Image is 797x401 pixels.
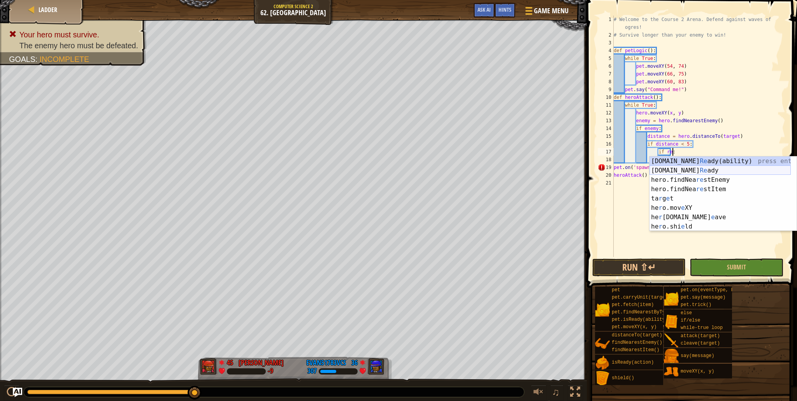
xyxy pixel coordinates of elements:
[664,291,679,306] img: portrait.png
[350,358,358,365] div: 36
[664,349,679,364] img: portrait.png
[534,6,569,16] span: Game Menu
[612,302,654,308] span: pet.fetch(item)
[598,101,614,109] div: 11
[598,148,614,156] div: 17
[612,332,662,338] span: distanceTo(target)
[474,3,495,18] button: Ask AI
[19,41,138,50] span: The enemy hero must be defeated.
[598,179,614,187] div: 21
[612,295,687,300] span: pet.carryUnit(target, x, y)
[664,333,679,348] img: portrait.png
[612,360,654,365] span: isReady(action)
[681,341,720,346] span: cleave(target)
[598,125,614,132] div: 14
[681,333,720,339] span: attack(target)
[598,171,614,179] div: 20
[598,140,614,148] div: 16
[367,358,384,375] img: thang_avatar_frame.png
[592,259,686,276] button: Run ⇧↵
[40,55,89,63] span: Incomplete
[612,310,687,315] span: pet.findNearestByType(type)
[595,302,610,317] img: portrait.png
[598,62,614,70] div: 6
[552,386,560,398] span: ♫
[681,318,700,323] span: if/else
[598,86,614,93] div: 9
[612,347,659,353] span: findNearestItem()
[612,317,668,322] span: pet.isReady(ability)
[598,47,614,55] div: 4
[598,117,614,125] div: 13
[9,40,138,51] li: The enemy hero must be defeated.
[664,314,679,329] img: portrait.png
[681,310,692,316] span: else
[13,388,22,397] button: Ask AI
[612,287,620,293] span: pet
[19,30,99,39] span: Your hero must survive.
[499,6,511,13] span: Hints
[598,39,614,47] div: 3
[612,324,657,330] span: pet.moveXY(x, y)
[598,132,614,140] div: 15
[9,55,35,63] span: Goals
[477,6,491,13] span: Ask AI
[598,93,614,101] div: 10
[690,259,783,276] button: Submit
[268,368,273,375] div: -9
[4,385,19,401] button: ⌘ + P: Play
[681,369,714,374] span: moveXY(x, y)
[595,355,610,370] img: portrait.png
[727,263,746,271] span: Submit
[598,109,614,117] div: 12
[664,364,679,379] img: portrait.png
[227,358,235,365] div: 45
[595,371,610,386] img: portrait.png
[200,358,217,375] img: thang_avatar_frame.png
[519,3,573,21] button: Game Menu
[598,78,614,86] div: 8
[681,295,725,300] span: pet.say(message)
[598,70,614,78] div: 7
[239,358,284,368] div: [PERSON_NAME]
[598,164,614,171] div: 19
[598,16,614,31] div: 1
[681,302,711,308] span: pet.trick()
[681,325,723,331] span: while-true loop
[598,55,614,62] div: 5
[39,5,57,14] span: Ladder
[612,375,634,381] span: shield()
[595,336,610,351] img: portrait.png
[35,55,40,63] span: :
[36,5,57,14] a: Ladder
[307,368,317,375] div: 307
[531,385,546,401] button: Adjust volume
[9,29,138,40] li: Your hero must survive.
[598,156,614,164] div: 18
[567,385,583,401] button: Toggle fullscreen
[598,31,614,39] div: 2
[306,358,346,368] div: Evan51783vcs
[612,340,662,345] span: findNearestEnemy()
[681,287,753,293] span: pet.on(eventType, handler)
[550,385,564,401] button: ♫
[681,353,714,359] span: say(message)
